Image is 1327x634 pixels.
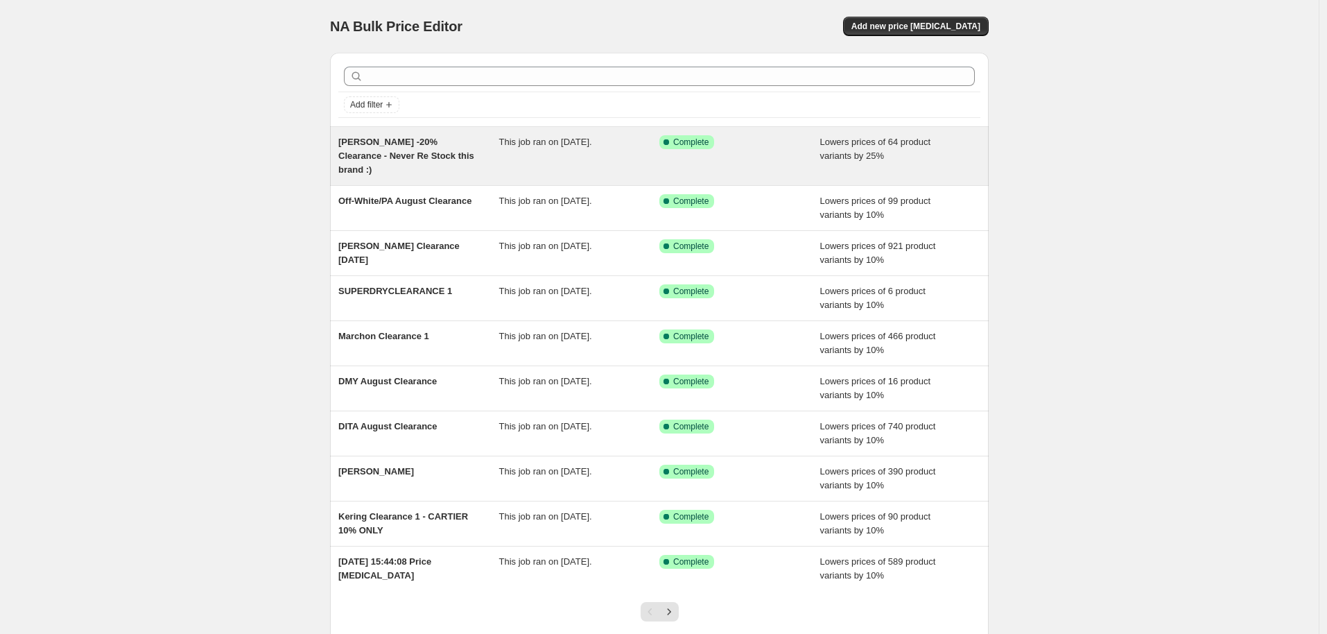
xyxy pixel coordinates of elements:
[673,331,709,342] span: Complete
[820,376,931,400] span: Lowers prices of 16 product variants by 10%
[338,331,429,341] span: Marchon Clearance 1
[330,19,462,34] span: NA Bulk Price Editor
[499,421,592,431] span: This job ran on [DATE].
[338,511,468,536] span: Kering Clearance 1 - CARTIER 10% ONLY
[338,376,437,386] span: DMY August Clearance
[499,241,592,251] span: This job ran on [DATE].
[820,556,936,581] span: Lowers prices of 589 product variants by 10%
[499,511,592,522] span: This job ran on [DATE].
[338,241,460,265] span: [PERSON_NAME] Clearance [DATE]
[344,96,399,113] button: Add filter
[673,241,709,252] span: Complete
[499,466,592,477] span: This job ran on [DATE].
[820,511,931,536] span: Lowers prices of 90 product variants by 10%
[820,331,936,355] span: Lowers prices of 466 product variants by 10%
[338,137,474,175] span: [PERSON_NAME] -20% Clearance - Never Re Stock this brand :)
[820,286,926,310] span: Lowers prices of 6 product variants by 10%
[659,602,679,622] button: Next
[673,511,709,522] span: Complete
[673,556,709,567] span: Complete
[338,286,452,296] span: SUPERDRYCLEARANCE 1
[499,196,592,206] span: This job ran on [DATE].
[499,376,592,386] span: This job ran on [DATE].
[673,421,709,432] span: Complete
[820,196,931,220] span: Lowers prices of 99 product variants by 10%
[673,196,709,207] span: Complete
[499,556,592,567] span: This job ran on [DATE].
[499,286,592,296] span: This job ran on [DATE].
[673,137,709,148] span: Complete
[843,17,989,36] button: Add new price [MEDICAL_DATA]
[673,376,709,387] span: Complete
[820,137,931,161] span: Lowers prices of 64 product variants by 25%
[820,421,936,445] span: Lowers prices of 740 product variants by 10%
[338,556,431,581] span: [DATE] 15:44:08 Price [MEDICAL_DATA]
[673,286,709,297] span: Complete
[820,241,936,265] span: Lowers prices of 921 product variants by 10%
[673,466,709,477] span: Complete
[338,466,414,477] span: [PERSON_NAME]
[851,21,980,32] span: Add new price [MEDICAL_DATA]
[641,602,679,622] nav: Pagination
[338,421,437,431] span: DITA August Clearance
[820,466,936,490] span: Lowers prices of 390 product variants by 10%
[499,331,592,341] span: This job ran on [DATE].
[338,196,471,206] span: Off-White/PA August Clearance
[499,137,592,147] span: This job ran on [DATE].
[350,99,383,110] span: Add filter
